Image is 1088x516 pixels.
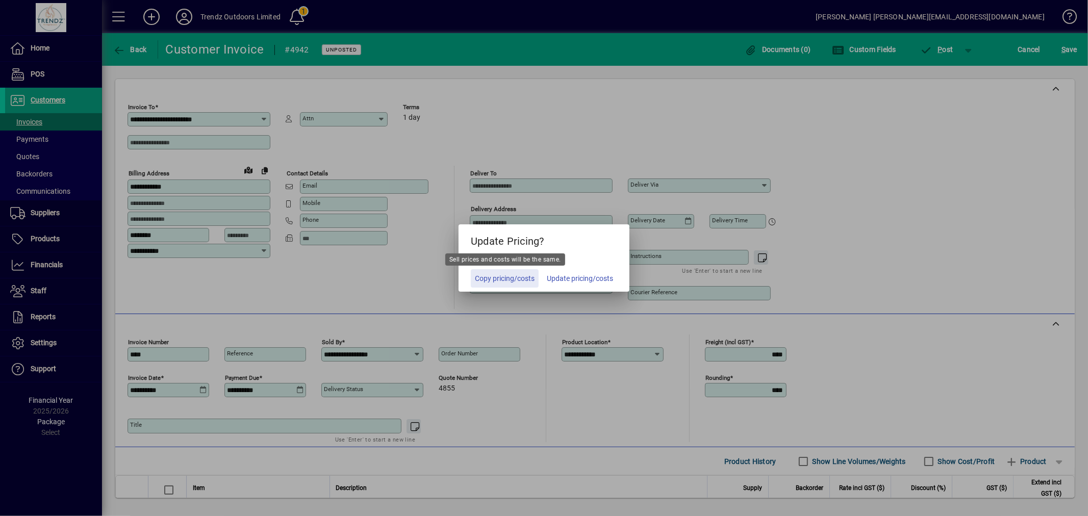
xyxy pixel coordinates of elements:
[445,253,565,266] div: Sell prices and costs will be the same.
[459,224,629,254] h5: Update Pricing?
[547,273,613,284] span: Update pricing/costs
[543,269,617,288] button: Update pricing/costs
[475,273,535,284] span: Copy pricing/costs
[471,269,539,288] button: Copy pricing/costs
